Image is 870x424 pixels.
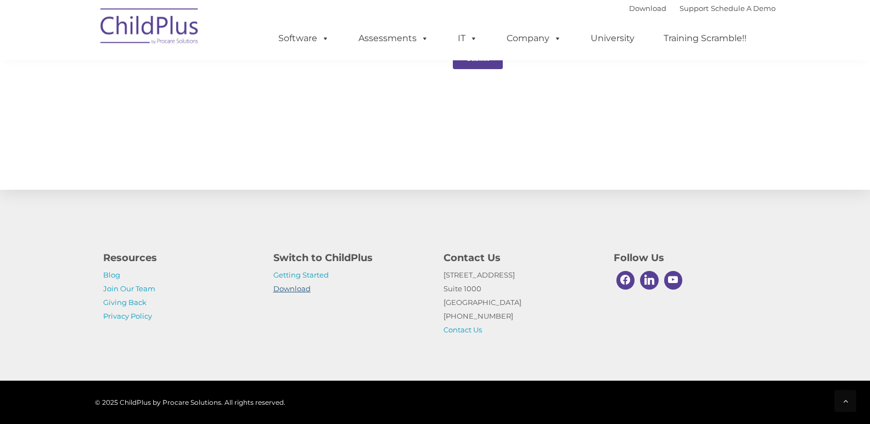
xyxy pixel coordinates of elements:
[680,4,709,13] a: Support
[273,284,311,293] a: Download
[103,250,257,265] h4: Resources
[444,250,597,265] h4: Contact Us
[447,27,489,49] a: IT
[153,117,199,126] span: Phone number
[347,27,440,49] a: Assessments
[103,312,152,320] a: Privacy Policy
[614,268,638,292] a: Facebook
[267,27,340,49] a: Software
[711,4,776,13] a: Schedule A Demo
[444,268,597,337] p: [STREET_ADDRESS] Suite 1000 [GEOGRAPHIC_DATA] [PHONE_NUMBER]
[103,284,155,293] a: Join Our Team
[637,268,661,292] a: Linkedin
[629,4,666,13] a: Download
[496,27,572,49] a: Company
[103,270,120,279] a: Blog
[273,270,329,279] a: Getting Started
[661,268,686,292] a: Youtube
[653,27,757,49] a: Training Scramble!!
[95,1,205,55] img: ChildPlus by Procare Solutions
[95,398,285,406] span: © 2025 ChildPlus by Procare Solutions. All rights reserved.
[444,325,482,334] a: Contact Us
[153,72,186,81] span: Last name
[629,4,776,13] font: |
[580,27,646,49] a: University
[273,250,427,265] h4: Switch to ChildPlus
[614,250,767,265] h4: Follow Us
[103,298,147,307] a: Giving Back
